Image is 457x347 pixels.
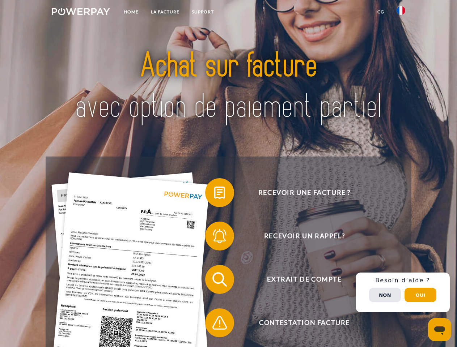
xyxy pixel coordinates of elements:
span: Extrait de compte [216,265,393,294]
img: qb_bell.svg [211,227,229,245]
a: CG [371,5,390,18]
img: qb_bill.svg [211,184,229,202]
button: Extrait de compte [205,265,393,294]
img: logo-powerpay-white.svg [52,8,110,15]
span: Contestation Facture [216,308,393,337]
button: Non [369,288,401,302]
img: qb_warning.svg [211,314,229,332]
a: Home [118,5,145,18]
button: Recevoir une facture ? [205,178,393,207]
img: title-powerpay_fr.svg [69,35,388,138]
a: Support [186,5,220,18]
span: Recevoir un rappel? [216,222,393,250]
div: Schnellhilfe [356,273,450,312]
span: Recevoir une facture ? [216,178,393,207]
h3: Besoin d’aide ? [360,277,445,284]
a: LA FACTURE [145,5,186,18]
img: qb_search.svg [211,270,229,288]
button: Oui [405,288,436,302]
button: Contestation Facture [205,308,393,337]
iframe: Bouton de lancement de la fenêtre de messagerie [428,318,451,341]
button: Recevoir un rappel? [205,222,393,250]
img: fr [397,6,405,15]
